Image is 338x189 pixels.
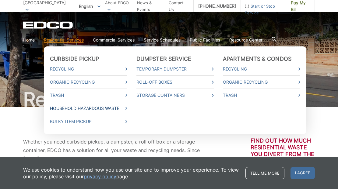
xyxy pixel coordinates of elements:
a: Curbside Pickup [50,56,99,62]
a: Residential Services [44,37,84,43]
p: Whether you need curbside pickup, a dumpster, a roll off box or a storage container, EDCO has a s... [23,137,214,172]
a: Household Hazardous Waste [50,105,127,112]
a: Tell me more [245,167,284,179]
a: Service Schedules [144,37,181,43]
span: I agree [290,167,315,179]
h3: Find out how much residential waste you divert from the landfill [251,137,315,164]
a: Organic Recycling [50,79,127,85]
a: Recycling [50,66,127,72]
a: Organic Recycling [223,79,300,85]
a: Resource Center [229,37,262,43]
a: EDCD logo. Return to the homepage. [23,21,74,29]
a: Commercial Services [93,37,135,43]
a: Roll-Off Boxes [136,79,214,85]
a: Storage Containers [136,92,214,99]
p: We use cookies to understand how you use our site and to improve your experience. To view our pol... [23,166,239,180]
a: Trash [50,92,127,99]
a: Recycling [223,66,300,72]
a: Home [23,37,35,43]
span: English [74,1,105,11]
a: Temporary Dumpster [136,66,214,72]
a: Bulky Item Pickup [50,118,127,125]
a: privacy policy [84,173,116,180]
h1: Residential Services [23,90,315,109]
a: Dumpster Service [136,56,192,62]
a: Trash [223,92,300,99]
a: Apartments & Condos [223,56,291,62]
a: Public Facilities [190,37,220,43]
